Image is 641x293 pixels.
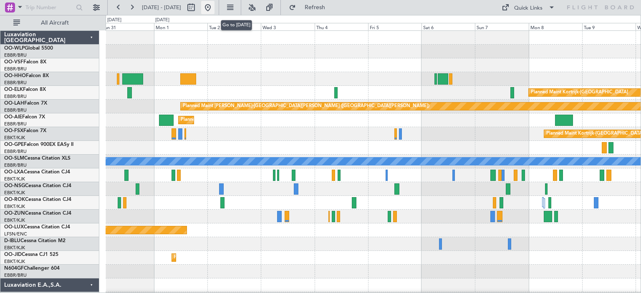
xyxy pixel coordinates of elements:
a: EBBR/BRU [4,80,27,86]
div: [DATE] [155,17,169,24]
div: Go to [DATE] [221,20,252,30]
span: OO-VSF [4,60,23,65]
span: OO-ZUN [4,211,25,216]
a: N604GFChallenger 604 [4,266,60,271]
a: OO-VSFFalcon 8X [4,60,46,65]
a: OO-SLMCessna Citation XLS [4,156,71,161]
div: Tue 9 [582,23,636,30]
a: EBKT/KJK [4,217,25,223]
span: OO-AIE [4,115,22,120]
input: Trip Number [25,1,73,14]
div: Mon 8 [529,23,582,30]
span: OO-ROK [4,197,25,202]
div: Planned Maint Kortrijk-[GEOGRAPHIC_DATA] [174,251,271,264]
div: Planned Maint Kortrijk-[GEOGRAPHIC_DATA] [531,86,628,99]
div: Sun 31 [101,23,154,30]
a: LFSN/ENC [4,231,27,237]
a: EBBR/BRU [4,162,27,168]
span: OO-LXA [4,170,24,175]
a: OO-AIEFalcon 7X [4,115,45,120]
a: OO-ELKFalcon 8X [4,87,46,92]
span: N604GF [4,266,24,271]
div: Thu 4 [315,23,368,30]
a: OO-FSXFalcon 7X [4,128,46,133]
a: EBKT/KJK [4,135,25,141]
div: Quick Links [514,4,543,13]
a: EBBR/BRU [4,66,27,72]
a: OO-LAHFalcon 7X [4,101,47,106]
div: Fri 5 [368,23,421,30]
a: OO-LXACessna Citation CJ4 [4,170,70,175]
span: [DATE] - [DATE] [142,4,181,11]
a: EBBR/BRU [4,148,27,155]
a: EBBR/BRU [4,272,27,278]
a: EBBR/BRU [4,121,27,127]
span: OO-NSG [4,183,25,188]
a: EBBR/BRU [4,107,27,113]
a: D-IBLUCessna Citation M2 [4,238,66,243]
span: OO-FSX [4,128,23,133]
a: OO-JIDCessna CJ1 525 [4,252,58,257]
div: Planned Maint [PERSON_NAME]-[GEOGRAPHIC_DATA][PERSON_NAME] ([GEOGRAPHIC_DATA][PERSON_NAME]) [183,100,429,113]
div: Mon 1 [154,23,207,30]
div: Wed 3 [261,23,314,30]
span: OO-LUX [4,225,24,230]
span: D-IBLU [4,238,20,243]
a: OO-HHOFalcon 8X [4,73,49,78]
a: EBBR/BRU [4,93,27,100]
span: All Aircraft [22,20,88,26]
div: Tue 2 [207,23,261,30]
span: OO-HHO [4,73,26,78]
button: Quick Links [497,1,559,14]
span: OO-ELK [4,87,23,92]
a: OO-ZUNCessna Citation CJ4 [4,211,71,216]
span: OO-LAH [4,101,24,106]
a: OO-NSGCessna Citation CJ4 [4,183,71,188]
a: OO-LUXCessna Citation CJ4 [4,225,70,230]
a: EBKT/KJK [4,245,25,251]
div: Planned Maint [GEOGRAPHIC_DATA] ([GEOGRAPHIC_DATA]) [181,114,312,126]
a: OO-ROKCessna Citation CJ4 [4,197,71,202]
a: EBKT/KJK [4,258,25,265]
a: EBKT/KJK [4,190,25,196]
button: Refresh [285,1,335,14]
div: Sun 7 [475,23,528,30]
a: OO-GPEFalcon 900EX EASy II [4,142,73,147]
a: EBBR/BRU [4,52,27,58]
span: OO-WLP [4,46,25,51]
a: OO-WLPGlobal 5500 [4,46,53,51]
div: Sat 6 [421,23,475,30]
a: EBKT/KJK [4,203,25,210]
span: OO-GPE [4,142,24,147]
span: OO-JID [4,252,22,257]
a: EBKT/KJK [4,176,25,182]
span: OO-SLM [4,156,24,161]
span: Refresh [298,5,333,10]
button: All Aircraft [9,16,91,30]
div: [DATE] [107,17,121,24]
